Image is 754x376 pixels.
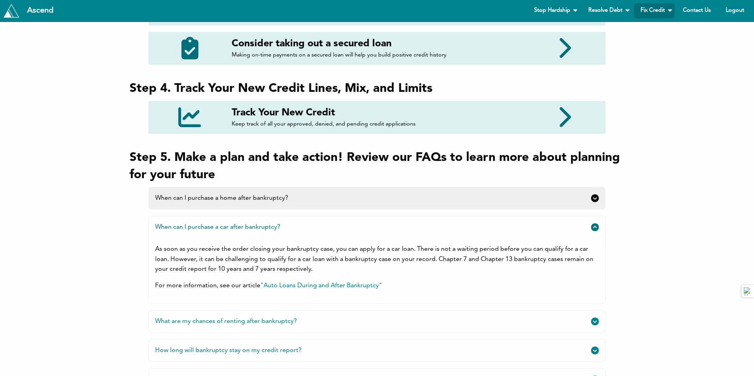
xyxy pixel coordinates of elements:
[232,37,523,51] h4: Consider taking out a secured loan
[2,2,62,19] a: Tryascend.com Ascend
[232,120,523,129] p: Keep track of all your approved, denied, and pending credit applications
[260,283,382,289] a: "Auto Loans During and After Bankruptcy"
[232,106,523,120] h4: Track Your New Credit
[21,7,60,15] div: Ascend
[634,3,675,18] a: Fix Credit
[719,3,751,18] a: Logout
[148,101,606,134] a: Track Your New Credit Keep track of all your approved, denied, and pending credit applications
[130,150,624,184] h3: Step 5. Make a plan and take action! Review our FAQs to learn more about planning for your future
[148,187,606,210] a: When can I purchase a home after bankruptcy?
[148,216,606,238] a: When can I purchase a car after bankruptcy?
[4,4,19,17] img: Tryascend.com
[148,32,606,65] a: Consider taking out a secured loan Making on-time payments on a secured loan will help you build ...
[148,339,606,362] a: How long will bankruptcy stay on my credit report?
[130,80,624,97] h3: Step 4. Track Your New Credit Lines, Mix, and Limits
[155,245,599,275] p: As soon as you receive the order closing your bankruptcy case, you can apply for a car loan. Ther...
[582,3,632,18] a: Resolve Debt
[676,3,717,18] a: Contact Us
[148,238,606,304] div: When can I purchase a car after bankruptcy?
[527,3,580,18] a: Stop Hardship
[155,281,599,291] p: For more information, see our article
[148,310,606,333] a: What are my chances of renting after bankruptcy?
[232,51,523,60] p: Making on-time payments on a secured loan will help you build positive credit history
